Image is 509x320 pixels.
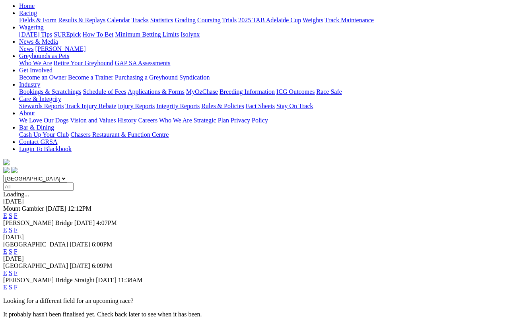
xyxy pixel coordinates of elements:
span: 6:00PM [92,241,113,248]
a: F [14,270,17,276]
a: E [3,248,7,255]
a: Get Involved [19,67,52,74]
div: About [19,117,506,124]
a: Strategic Plan [194,117,229,124]
div: Get Involved [19,74,506,81]
span: 12:12PM [68,205,91,212]
p: Looking for a different field for an upcoming race? [3,297,506,304]
span: [DATE] [96,277,117,283]
div: [DATE] [3,234,506,241]
a: Contact GRSA [19,138,57,145]
a: F [14,284,17,291]
span: [DATE] [70,241,90,248]
a: Grading [175,17,196,23]
input: Select date [3,182,74,191]
a: Become a Trainer [68,74,113,81]
a: Isolynx [181,31,200,38]
a: E [3,284,7,291]
a: SUREpick [54,31,81,38]
a: Bookings & Scratchings [19,88,81,95]
a: Retire Your Greyhound [54,60,113,66]
a: Who We Are [159,117,192,124]
a: History [117,117,136,124]
a: We Love Our Dogs [19,117,68,124]
a: MyOzChase [186,88,218,95]
span: [PERSON_NAME] Bridge [3,219,73,226]
a: Vision and Values [70,117,116,124]
span: [DATE] [46,205,66,212]
a: Statistics [150,17,173,23]
a: Who We Are [19,60,52,66]
div: [DATE] [3,198,506,205]
img: logo-grsa-white.png [3,159,10,165]
a: Racing [19,10,37,16]
span: 11:38AM [118,277,143,283]
a: Calendar [107,17,130,23]
div: [DATE] [3,255,506,262]
div: Industry [19,88,506,95]
a: Greyhounds as Pets [19,52,69,59]
a: Privacy Policy [231,117,268,124]
a: Cash Up Your Club [19,131,69,138]
a: Purchasing a Greyhound [115,74,178,81]
a: E [3,227,7,233]
span: 4:07PM [96,219,117,226]
a: Race Safe [316,88,342,95]
a: Rules & Policies [201,103,244,109]
div: Care & Integrity [19,103,506,110]
a: Track Injury Rebate [65,103,116,109]
a: Wagering [19,24,44,31]
a: S [9,227,12,233]
a: Weights [303,17,323,23]
a: Injury Reports [118,103,155,109]
a: Applications & Forms [128,88,185,95]
a: Stay On Track [276,103,313,109]
a: Industry [19,81,40,88]
a: News & Media [19,38,58,45]
a: About [19,110,35,116]
a: Stewards Reports [19,103,64,109]
a: 2025 TAB Adelaide Cup [238,17,301,23]
a: F [14,248,17,255]
a: GAP SA Assessments [115,60,171,66]
a: F [14,212,17,219]
a: Minimum Betting Limits [115,31,179,38]
a: How To Bet [83,31,114,38]
span: [GEOGRAPHIC_DATA] [3,241,68,248]
a: F [14,227,17,233]
a: S [9,270,12,276]
a: [PERSON_NAME] [35,45,85,52]
a: Fields & Form [19,17,56,23]
span: [PERSON_NAME] Bridge Straight [3,277,94,283]
partial: It probably hasn't been finalised yet. Check back later to see when it has been. [3,311,202,318]
a: Tracks [132,17,149,23]
div: Racing [19,17,506,24]
a: Results & Replays [58,17,105,23]
div: Wagering [19,31,506,38]
div: News & Media [19,45,506,52]
a: Breeding Information [220,88,275,95]
div: Greyhounds as Pets [19,60,506,67]
a: ICG Outcomes [276,88,315,95]
span: 6:09PM [92,262,113,269]
a: Coursing [197,17,221,23]
a: S [9,212,12,219]
a: E [3,212,7,219]
a: E [3,270,7,276]
a: Integrity Reports [156,103,200,109]
a: Careers [138,117,157,124]
img: twitter.svg [11,167,17,173]
a: Chasers Restaurant & Function Centre [70,131,169,138]
a: [DATE] Tips [19,31,52,38]
a: Trials [222,17,237,23]
img: facebook.svg [3,167,10,173]
span: Mount Gambier [3,205,44,212]
a: Track Maintenance [325,17,374,23]
div: Bar & Dining [19,131,506,138]
a: Home [19,2,35,9]
span: Loading... [3,191,29,198]
span: [GEOGRAPHIC_DATA] [3,262,68,269]
span: [DATE] [74,219,95,226]
a: S [9,284,12,291]
a: Fact Sheets [246,103,275,109]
